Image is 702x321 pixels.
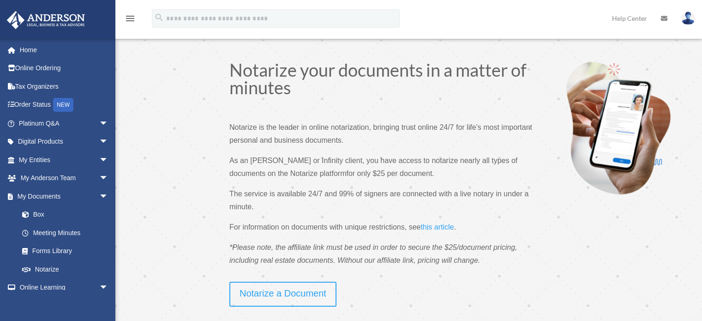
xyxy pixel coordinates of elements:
[154,12,164,23] i: search
[346,170,434,177] span: for only $25 per document.
[125,13,136,24] i: menu
[99,133,118,151] span: arrow_drop_down
[125,16,136,24] a: menu
[99,114,118,133] span: arrow_drop_down
[6,77,122,96] a: Tax Organizers
[681,12,695,25] img: User Pic
[6,279,122,297] a: Online Learningarrow_drop_down
[99,279,118,297] span: arrow_drop_down
[99,151,118,170] span: arrow_drop_down
[229,61,534,101] h1: Notarize your documents in a matter of minutes
[13,206,122,224] a: Box
[6,96,122,115] a: Order StatusNEW
[6,59,122,78] a: Online Ordering
[99,169,118,188] span: arrow_drop_down
[6,151,122,169] a: My Entitiesarrow_drop_down
[563,61,674,195] img: Notarize-hero
[6,187,122,206] a: My Documentsarrow_drop_down
[229,282,336,307] a: Notarize a Document
[13,242,122,260] a: Forms Library
[454,223,456,231] span: .
[229,223,420,231] span: For information on documents with unique restrictions, see
[4,11,88,29] img: Anderson Advisors Platinum Portal
[99,187,118,206] span: arrow_drop_down
[6,133,122,151] a: Digital Productsarrow_drop_down
[13,260,118,279] a: Notarize
[13,224,122,242] a: Meeting Minutes
[53,98,73,112] div: NEW
[229,123,532,144] span: Notarize is the leader in online notarization, bringing trust online 24/7 for life’s most importa...
[229,190,528,211] span: The service is available 24/7 and 99% of signers are connected with a live notary in under a minute.
[229,243,517,264] span: *Please note, the affiliate link must be used in order to secure the $25/document pricing, includ...
[420,223,454,236] a: this article
[6,169,122,188] a: My Anderson Teamarrow_drop_down
[420,223,454,231] span: this article
[6,41,122,59] a: Home
[229,157,517,177] span: As an [PERSON_NAME] or Infinity client, you have access to notarize nearly all types of documents...
[6,114,122,133] a: Platinum Q&Aarrow_drop_down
